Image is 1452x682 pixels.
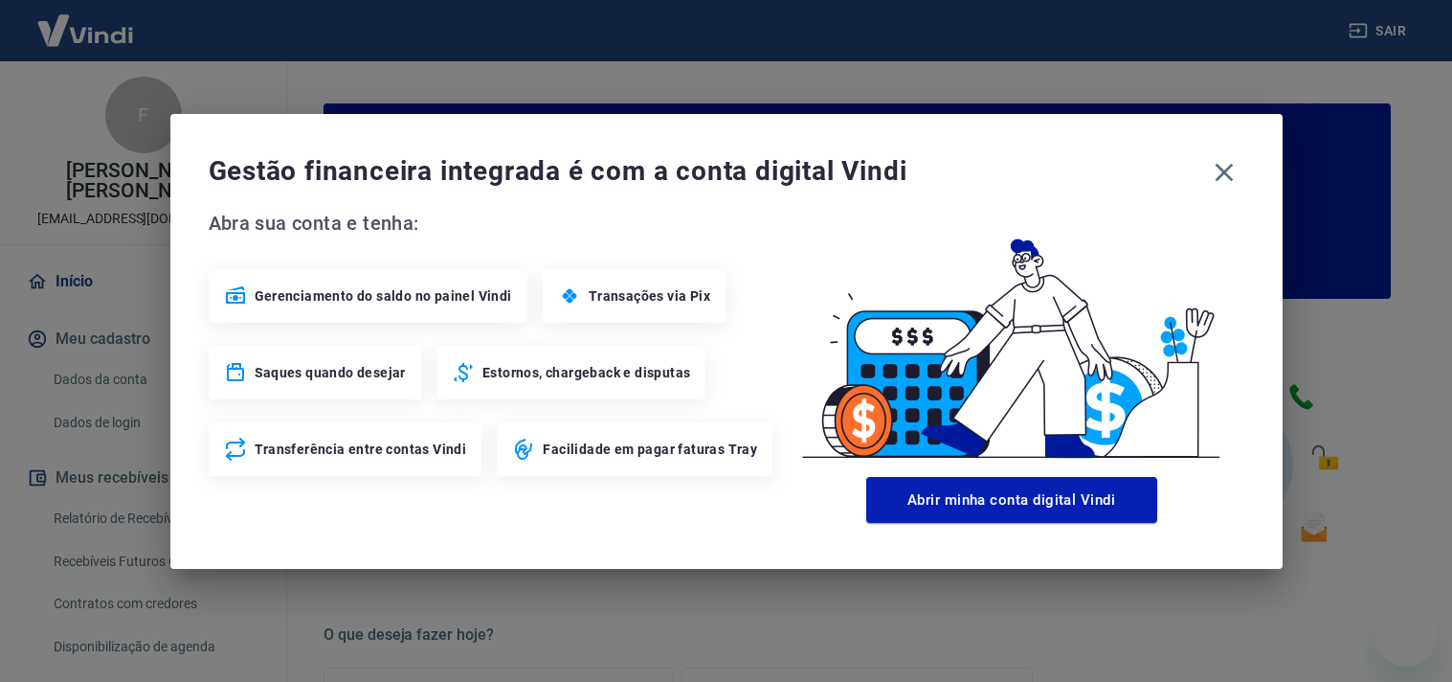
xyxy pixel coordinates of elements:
[482,363,690,382] span: Estornos, chargeback e disputas
[255,286,512,306] span: Gerenciamento do saldo no painel Vindi
[1375,605,1437,667] iframe: Botão para abrir a janela de mensagens
[866,477,1157,523] button: Abrir minha conta digital Vindi
[255,440,467,459] span: Transferência entre contas Vindi
[255,363,406,382] span: Saques quando desejar
[779,208,1244,469] img: Good Billing
[209,208,779,239] span: Abra sua conta e tenha:
[543,440,757,459] span: Facilidade em pagar faturas Tray
[209,152,1204,191] span: Gestão financeira integrada é com a conta digital Vindi
[589,286,710,306] span: Transações via Pix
